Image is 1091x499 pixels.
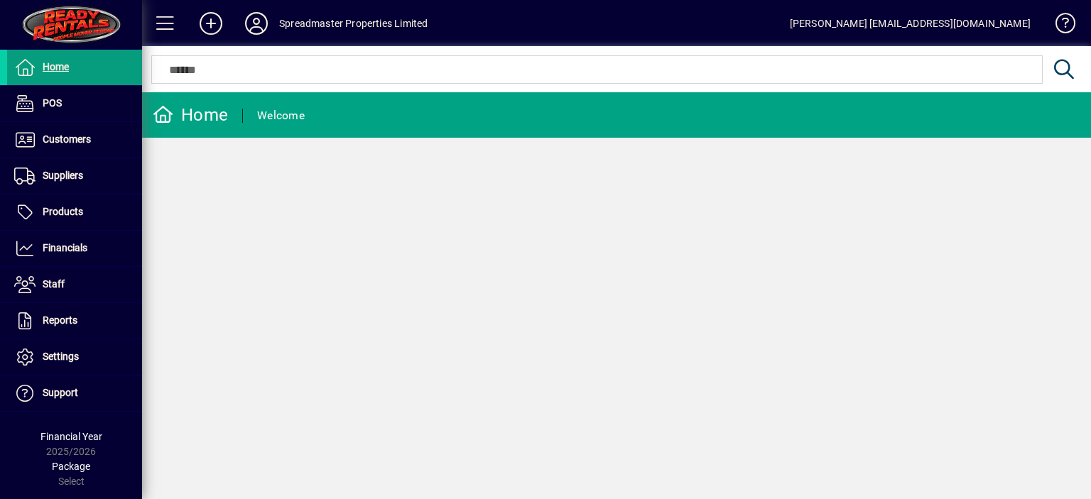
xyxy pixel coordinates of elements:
button: Add [188,11,234,36]
a: Knowledge Base [1045,3,1073,49]
button: Profile [234,11,279,36]
span: Financials [43,242,87,253]
span: Support [43,387,78,398]
span: Settings [43,351,79,362]
span: Staff [43,278,65,290]
a: Support [7,375,142,411]
div: [PERSON_NAME] [EMAIL_ADDRESS][DOMAIN_NAME] [790,12,1031,35]
a: Customers [7,122,142,158]
span: POS [43,97,62,109]
span: Reports [43,314,77,326]
div: Welcome [257,104,305,127]
a: Reports [7,303,142,339]
div: Home [153,104,228,126]
span: Customers [43,133,91,145]
a: Products [7,194,142,230]
a: POS [7,86,142,121]
a: Settings [7,339,142,375]
a: Staff [7,267,142,302]
span: Home [43,61,69,72]
a: Financials [7,231,142,266]
span: Suppliers [43,170,83,181]
div: Spreadmaster Properties Limited [279,12,428,35]
span: Financial Year [40,431,102,442]
a: Suppliers [7,158,142,194]
span: Package [52,461,90,472]
span: Products [43,206,83,217]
